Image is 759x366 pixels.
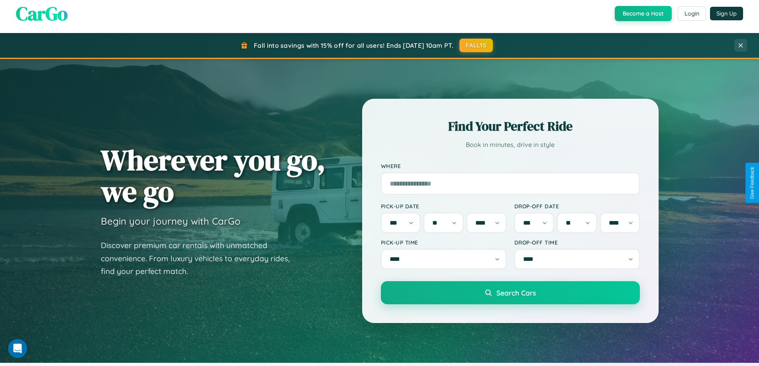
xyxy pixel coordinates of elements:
label: Drop-off Date [514,203,640,209]
button: Become a Host [615,6,672,21]
label: Where [381,162,640,169]
span: CarGo [16,0,68,27]
button: Sign Up [710,7,743,20]
span: Fall into savings with 15% off for all users! Ends [DATE] 10am PT. [254,41,453,49]
button: FALL15 [459,39,493,52]
label: Pick-up Date [381,203,506,209]
label: Pick-up Time [381,239,506,246]
h3: Begin your journey with CarGo [101,215,241,227]
div: Give Feedback [749,167,755,199]
button: Search Cars [381,281,640,304]
button: Login [678,6,706,21]
h1: Wherever you go, we go [101,144,326,207]
iframe: Intercom live chat [8,339,27,358]
p: Book in minutes, drive in style [381,139,640,151]
h2: Find Your Perfect Ride [381,117,640,135]
p: Discover premium car rentals with unmatched convenience. From luxury vehicles to everyday rides, ... [101,239,300,278]
label: Drop-off Time [514,239,640,246]
span: Search Cars [496,288,536,297]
